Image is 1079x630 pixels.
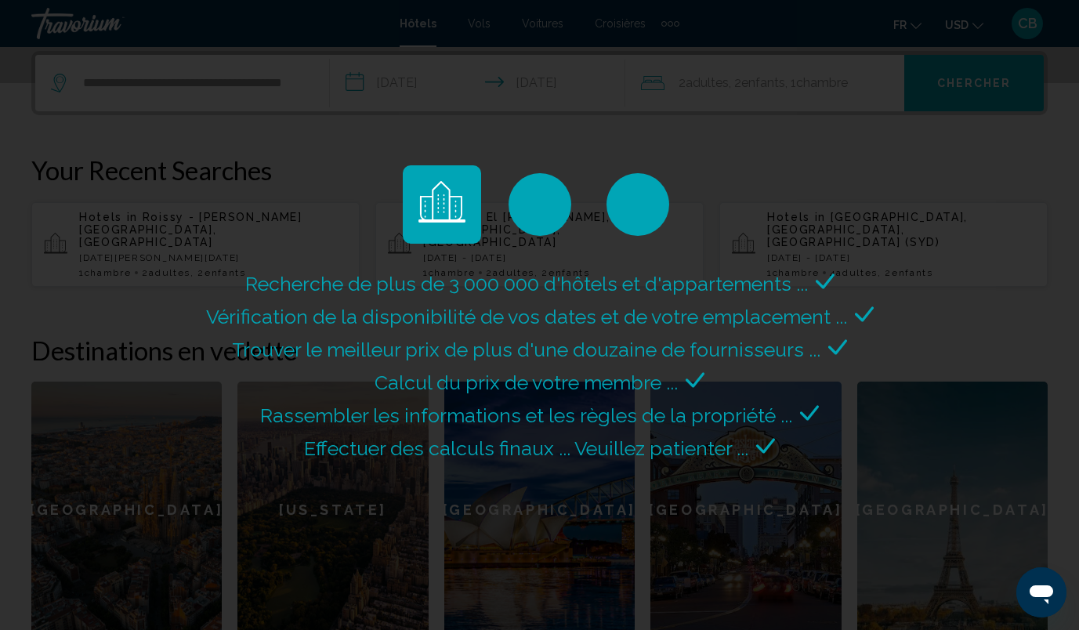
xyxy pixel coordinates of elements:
span: Vérification de la disponibilité de vos dates et de votre emplacement ... [206,305,847,328]
iframe: Button to launch messaging window [1016,567,1066,617]
span: Recherche de plus de 3 000 000 d'hôtels et d'appartements ... [245,272,808,295]
span: Trouver le meilleur prix de plus d'une douzaine de fournisseurs ... [232,338,820,361]
span: Calcul du prix de votre membre ... [375,371,678,394]
span: Rassembler les informations et les règles de la propriété ... [260,404,792,427]
span: Effectuer des calculs finaux ... Veuillez patienter ... [304,436,748,460]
